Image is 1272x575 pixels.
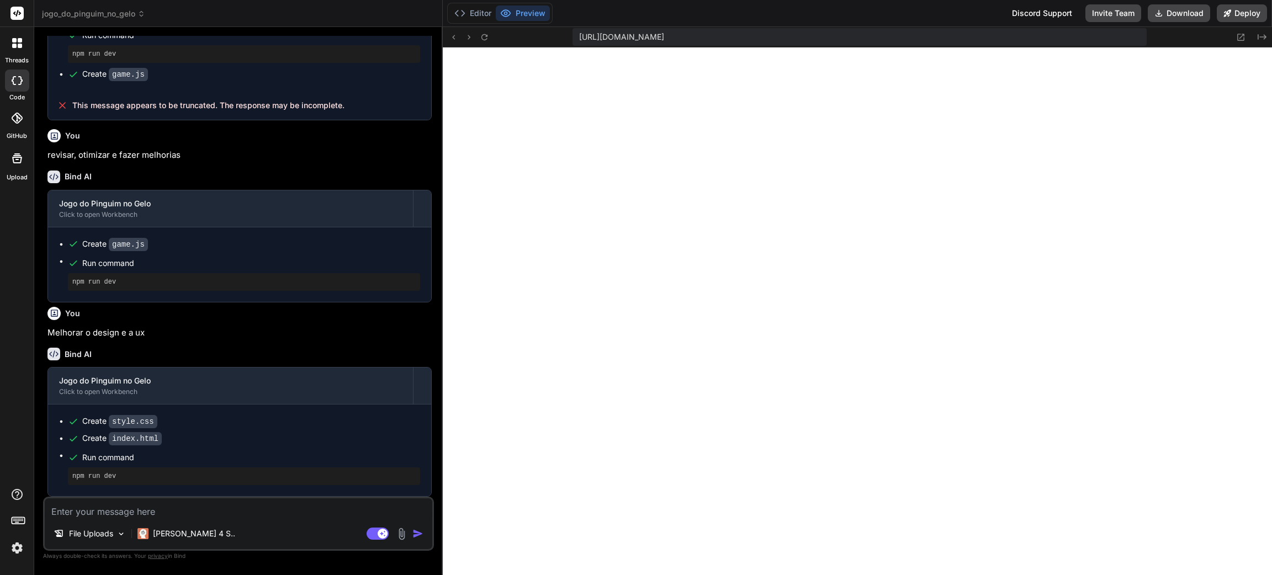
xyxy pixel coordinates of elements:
div: Create [82,433,162,444]
span: Run command [82,452,420,463]
p: Always double-check its answers. Your in Bind [43,551,434,561]
div: Create [82,416,157,427]
span: Run command [82,258,420,269]
button: Invite Team [1085,4,1141,22]
code: style.css [109,415,157,428]
p: revisar, otimizar e fazer melhorias [47,149,432,162]
div: Create [82,238,148,250]
iframe: Preview [443,47,1272,575]
button: Jogo do Pinguim no GeloClick to open Workbench [48,368,413,404]
button: Preview [496,6,550,21]
button: Download [1148,4,1210,22]
button: Editor [450,6,496,21]
img: settings [8,539,26,557]
div: Discord Support [1005,4,1079,22]
code: game.js [109,68,148,81]
label: Upload [7,173,28,182]
img: attachment [395,528,408,540]
img: icon [412,528,423,539]
label: GitHub [7,131,27,141]
span: privacy [148,552,168,559]
span: jogo_do_pinguim_no_gelo [42,8,145,19]
p: [PERSON_NAME] 4 S.. [153,528,235,539]
code: game.js [109,238,148,251]
h6: You [65,130,80,141]
img: Claude 4 Sonnet [137,528,149,539]
h6: Bind AI [65,349,92,360]
code: index.html [109,432,162,445]
pre: npm run dev [72,472,416,481]
p: Melhorar o design e a ux [47,327,432,339]
span: [URL][DOMAIN_NAME] [579,31,664,42]
img: Pick Models [116,529,126,539]
label: code [9,93,25,102]
div: Jogo do Pinguim no Gelo [59,198,402,209]
label: threads [5,56,29,65]
div: Click to open Workbench [59,387,402,396]
button: Jogo do Pinguim no GeloClick to open Workbench [48,190,413,227]
div: Click to open Workbench [59,210,402,219]
pre: npm run dev [72,278,416,286]
span: This message appears to be truncated. The response may be incomplete. [72,100,344,111]
button: Deploy [1217,4,1267,22]
div: Jogo do Pinguim no Gelo [59,375,402,386]
h6: Bind AI [65,171,92,182]
div: Create [82,68,148,80]
p: File Uploads [69,528,113,539]
pre: npm run dev [72,50,416,58]
h6: You [65,308,80,319]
